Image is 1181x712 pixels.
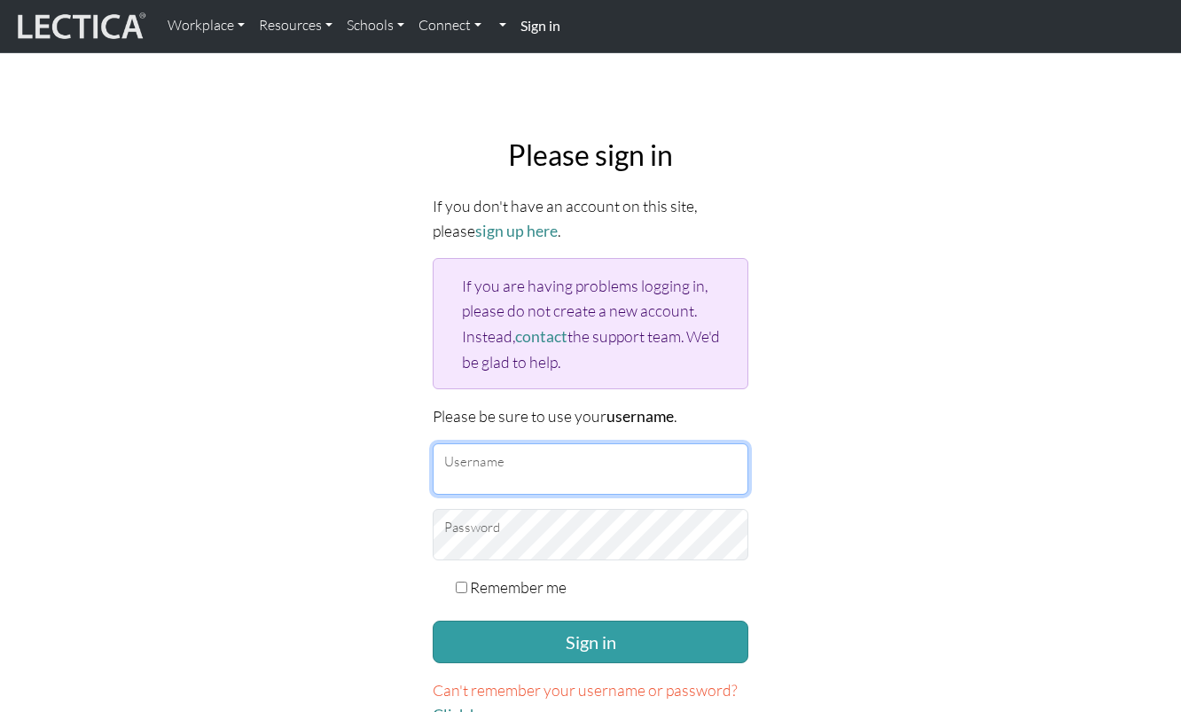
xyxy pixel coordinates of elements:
a: Connect [411,7,489,44]
button: Sign in [433,621,748,663]
strong: Sign in [520,17,560,34]
p: Please be sure to use your . [433,403,748,429]
input: Username [433,443,748,495]
img: lecticalive [13,10,146,43]
a: sign up here [475,222,558,240]
strong: username [606,407,674,426]
a: Sign in [513,7,567,45]
div: If you are having problems logging in, please do not create a new account. Instead, the support t... [433,258,748,389]
label: Remember me [470,575,567,599]
a: contact [515,327,567,346]
span: Can't remember your username or password? [433,680,738,700]
h2: Please sign in [433,138,748,172]
a: Schools [340,7,411,44]
p: If you don't have an account on this site, please . [433,193,748,244]
a: Workplace [160,7,252,44]
a: Resources [252,7,340,44]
